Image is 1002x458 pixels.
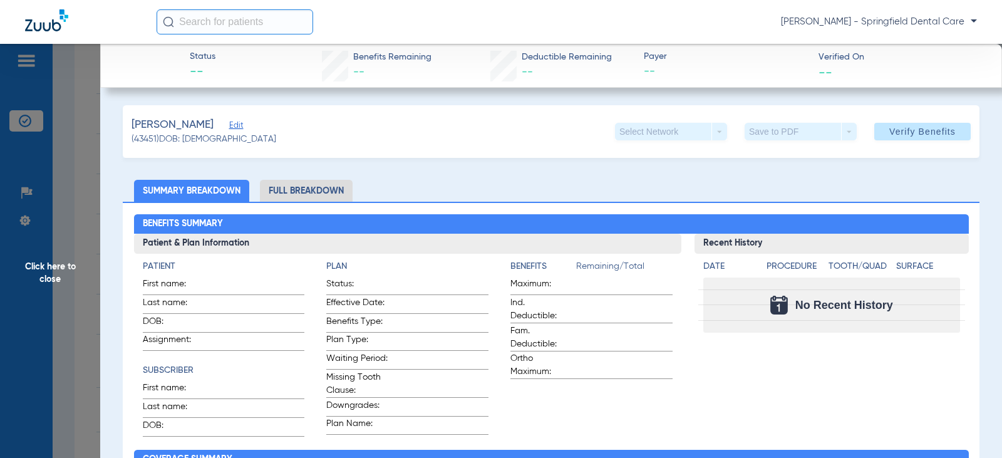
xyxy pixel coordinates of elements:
[522,66,533,78] span: --
[767,260,824,278] app-breakdown-title: Procedure
[510,296,572,323] span: Ind. Deductible:
[25,9,68,31] img: Zuub Logo
[510,260,576,273] h4: Benefits
[143,278,204,294] span: First name:
[703,260,756,273] h4: Date
[829,260,892,273] h4: Tooth/Quad
[510,352,572,378] span: Ortho Maximum:
[326,417,388,434] span: Plan Name:
[143,364,305,377] h4: Subscriber
[190,64,215,81] span: --
[795,299,893,311] span: No Recent History
[132,117,214,133] span: [PERSON_NAME]
[576,260,673,278] span: Remaining/Total
[510,325,572,351] span: Fam. Deductible:
[326,399,388,416] span: Downgrades:
[695,234,968,254] h3: Recent History
[260,180,353,202] li: Full Breakdown
[522,51,612,64] span: Deductible Remaining
[134,214,969,234] h2: Benefits Summary
[644,64,807,80] span: --
[326,315,388,332] span: Benefits Type:
[157,9,313,34] input: Search for patients
[229,121,240,133] span: Edit
[326,371,388,397] span: Missing Tooth Clause:
[819,51,982,64] span: Verified On
[326,278,388,294] span: Status:
[829,260,892,278] app-breakdown-title: Tooth/Quad
[163,16,174,28] img: Search Icon
[132,133,276,146] span: (43451) DOB: [DEMOGRAPHIC_DATA]
[770,296,788,315] img: Calendar
[143,400,204,417] span: Last name:
[353,66,364,78] span: --
[326,352,388,369] span: Waiting Period:
[143,419,204,436] span: DOB:
[703,260,756,278] app-breakdown-title: Date
[143,260,305,273] h4: Patient
[510,260,576,278] app-breakdown-title: Benefits
[143,382,204,398] span: First name:
[143,296,204,313] span: Last name:
[896,260,959,278] app-breakdown-title: Surface
[326,333,388,350] span: Plan Type:
[896,260,959,273] h4: Surface
[143,315,204,332] span: DOB:
[143,333,204,350] span: Assignment:
[819,65,832,78] span: --
[874,123,971,140] button: Verify Benefits
[889,127,956,137] span: Verify Benefits
[190,50,215,63] span: Status
[326,296,388,313] span: Effective Date:
[134,234,682,254] h3: Patient & Plan Information
[134,180,249,202] li: Summary Breakdown
[510,278,572,294] span: Maximum:
[644,50,807,63] span: Payer
[767,260,824,273] h4: Procedure
[353,51,431,64] span: Benefits Remaining
[326,260,488,273] h4: Plan
[781,16,977,28] span: [PERSON_NAME] - Springfield Dental Care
